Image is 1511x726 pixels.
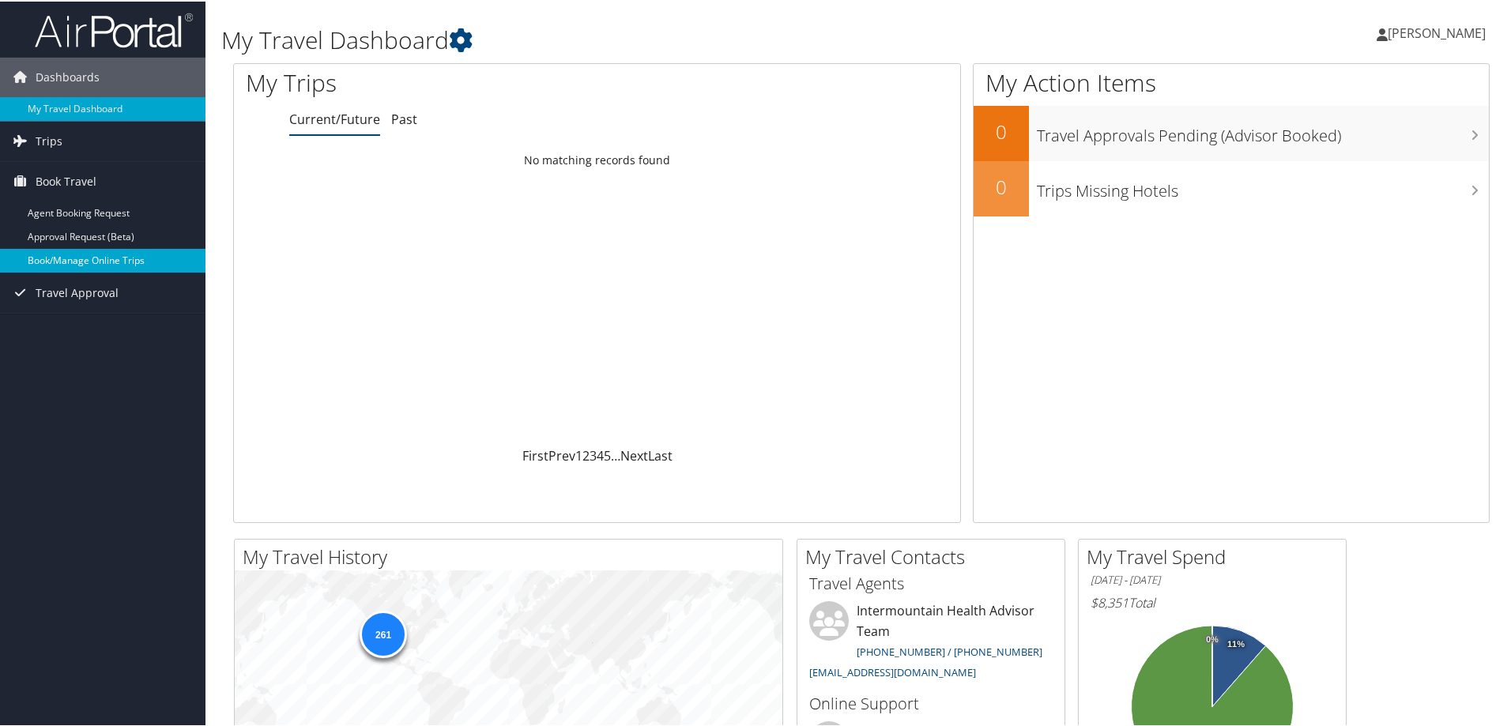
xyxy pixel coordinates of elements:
[604,446,611,463] a: 5
[36,120,62,160] span: Trips
[1377,8,1502,55] a: [PERSON_NAME]
[234,145,960,173] td: No matching records found
[809,691,1053,713] h3: Online Support
[575,446,582,463] a: 1
[974,104,1489,160] a: 0Travel Approvals Pending (Advisor Booked)
[289,109,380,126] a: Current/Future
[1206,634,1219,643] tspan: 0%
[597,446,604,463] a: 4
[809,664,976,678] a: [EMAIL_ADDRESS][DOMAIN_NAME]
[36,272,119,311] span: Travel Approval
[611,446,620,463] span: …
[1091,571,1334,586] h6: [DATE] - [DATE]
[809,571,1053,593] h3: Travel Agents
[548,446,575,463] a: Prev
[35,10,193,47] img: airportal-logo.png
[582,446,590,463] a: 2
[974,172,1029,199] h2: 0
[974,117,1029,144] h2: 0
[1037,115,1489,145] h3: Travel Approvals Pending (Advisor Booked)
[974,65,1489,98] h1: My Action Items
[1087,542,1346,569] h2: My Travel Spend
[805,542,1064,569] h2: My Travel Contacts
[648,446,673,463] a: Last
[391,109,417,126] a: Past
[1227,638,1245,648] tspan: 11%
[246,65,646,98] h1: My Trips
[590,446,597,463] a: 3
[974,160,1489,215] a: 0Trips Missing Hotels
[36,160,96,200] span: Book Travel
[857,643,1042,657] a: [PHONE_NUMBER] / [PHONE_NUMBER]
[36,56,100,96] span: Dashboards
[1091,592,1334,610] h6: Total
[1388,23,1486,40] span: [PERSON_NAME]
[1037,171,1489,201] h3: Trips Missing Hotels
[221,22,1075,55] h1: My Travel Dashboard
[620,446,648,463] a: Next
[243,542,782,569] h2: My Travel History
[1091,592,1129,610] span: $8,351
[522,446,548,463] a: First
[801,600,1061,684] li: Intermountain Health Advisor Team
[360,609,407,656] div: 261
